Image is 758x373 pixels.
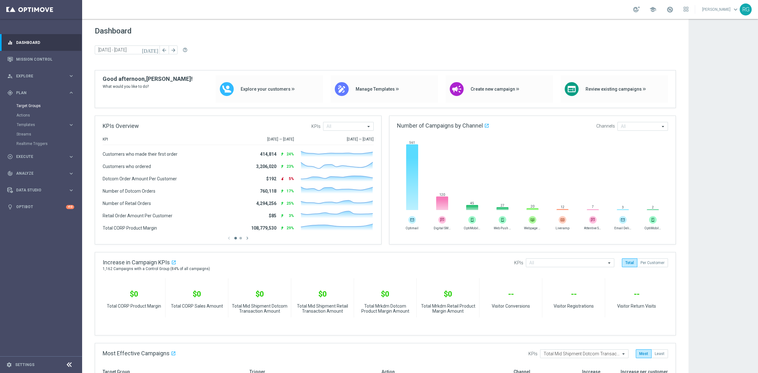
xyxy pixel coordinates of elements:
i: lightbulb [7,204,13,210]
i: keyboard_arrow_right [68,122,74,128]
i: keyboard_arrow_right [68,171,74,177]
div: Mission Control [7,51,74,68]
a: Actions [16,113,66,118]
i: equalizer [7,40,13,45]
a: Settings [15,363,34,367]
button: Mission Control [7,57,75,62]
button: person_search Explore keyboard_arrow_right [7,74,75,79]
i: settings [6,362,12,368]
i: keyboard_arrow_right [68,73,74,79]
a: Streams [16,132,66,137]
div: Target Groups [16,101,81,111]
i: keyboard_arrow_right [68,187,74,193]
div: +10 [66,205,74,209]
span: school [649,6,656,13]
div: Data Studio [7,187,68,193]
a: Realtime Triggers [16,141,66,146]
div: RG [740,3,752,15]
button: Data Studio keyboard_arrow_right [7,188,75,193]
span: keyboard_arrow_down [732,6,739,13]
button: gps_fixed Plan keyboard_arrow_right [7,90,75,95]
div: Analyze [7,171,68,176]
i: play_circle_outline [7,154,13,159]
i: person_search [7,73,13,79]
div: Templates [16,120,81,129]
span: Templates [17,123,62,127]
div: Execute [7,154,68,159]
span: Data Studio [16,188,68,192]
button: play_circle_outline Execute keyboard_arrow_right [7,154,75,159]
div: Templates [17,123,68,127]
i: keyboard_arrow_right [68,90,74,96]
div: Explore [7,73,68,79]
div: Optibot [7,199,74,215]
button: Templates keyboard_arrow_right [16,122,75,127]
div: Dashboard [7,34,74,51]
a: [PERSON_NAME]keyboard_arrow_down [701,5,740,14]
span: Execute [16,155,68,159]
i: track_changes [7,171,13,176]
button: track_changes Analyze keyboard_arrow_right [7,171,75,176]
a: Mission Control [16,51,74,68]
a: Dashboard [16,34,74,51]
button: equalizer Dashboard [7,40,75,45]
i: keyboard_arrow_right [68,154,74,160]
div: Plan [7,90,68,96]
div: Streams [16,129,81,139]
div: Actions [16,111,81,120]
button: lightbulb Optibot +10 [7,204,75,209]
a: Target Groups [16,103,66,108]
a: Optibot [16,199,66,215]
div: Realtime Triggers [16,139,81,148]
span: Analyze [16,171,68,175]
span: Plan [16,91,68,95]
span: Explore [16,74,68,78]
i: gps_fixed [7,90,13,96]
